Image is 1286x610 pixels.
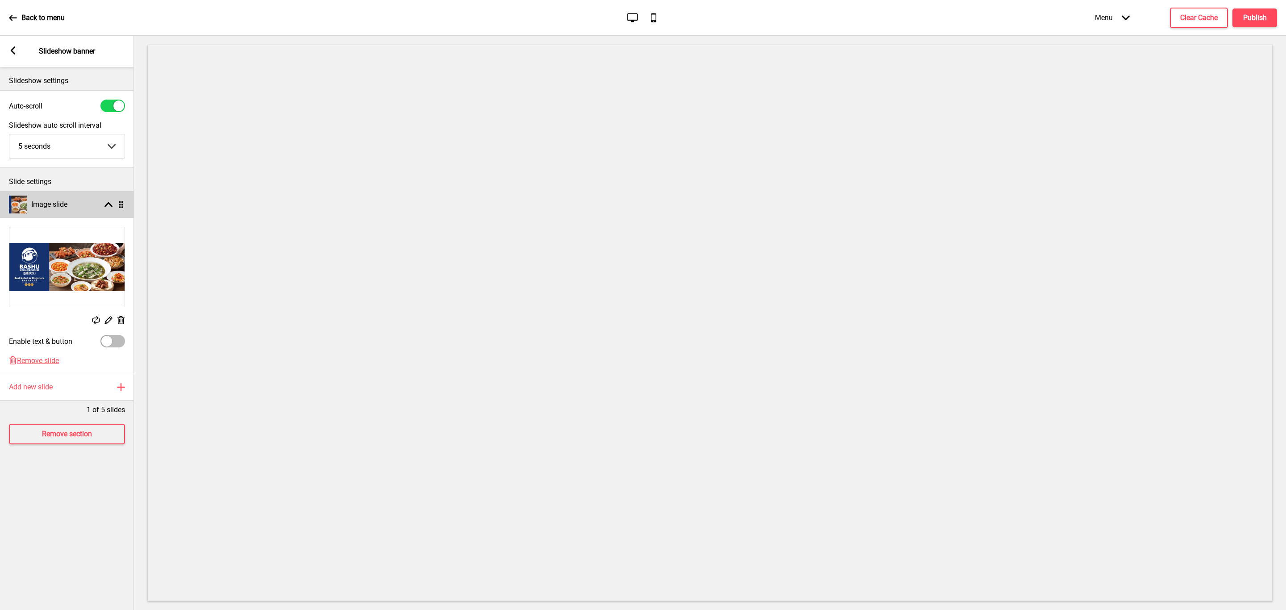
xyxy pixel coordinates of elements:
[9,227,125,307] img: Image
[9,424,125,444] button: Remove section
[31,200,67,209] h4: Image slide
[9,76,125,86] p: Slideshow settings
[42,429,92,439] h4: Remove section
[17,356,59,365] span: Remove slide
[1243,13,1267,23] h4: Publish
[87,405,125,415] p: 1 of 5 slides
[1086,4,1139,31] div: Menu
[1232,8,1277,27] button: Publish
[21,13,65,23] p: Back to menu
[39,46,95,56] p: Slideshow banner
[9,6,65,30] a: Back to menu
[9,337,72,346] label: Enable text & button
[9,382,53,392] h4: Add new slide
[9,177,125,187] p: Slide settings
[1180,13,1218,23] h4: Clear Cache
[1170,8,1228,28] button: Clear Cache
[9,102,42,110] label: Auto-scroll
[9,121,125,130] label: Slideshow auto scroll interval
